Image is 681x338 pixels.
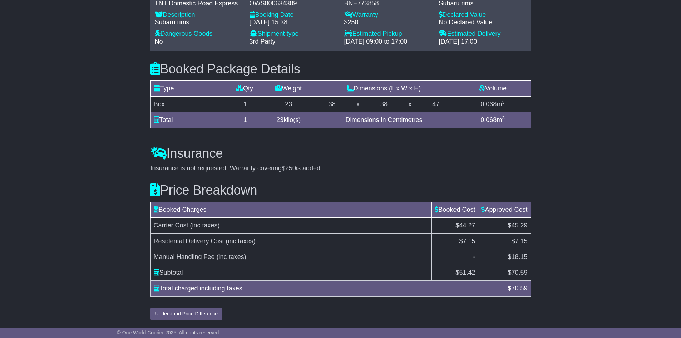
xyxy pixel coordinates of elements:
td: Box [150,96,226,112]
div: [DATE] 15:38 [250,19,337,26]
td: 1 [226,112,264,128]
div: Warranty [344,11,432,19]
span: 3rd Party [250,38,276,45]
span: (inc taxes) [226,237,256,245]
td: Volume [455,80,531,96]
span: Carrier Cost [154,222,188,229]
div: [DATE] 17:00 [439,38,527,46]
td: Qty. [226,80,264,96]
button: Understand Price Difference [150,308,223,320]
div: $250 [344,19,432,26]
span: $250 [282,165,296,172]
span: Manual Handling Fee [154,253,215,260]
div: Declared Value [439,11,527,19]
span: (inc taxes) [217,253,246,260]
span: 70.59 [511,269,527,276]
td: Booked Cost [432,202,478,217]
td: Dimensions (L x W x H) [313,80,455,96]
td: x [403,96,417,112]
div: Description [155,11,242,19]
span: 0.068 [480,101,497,108]
div: Dangerous Goods [155,30,242,38]
span: $7.15 [459,237,475,245]
td: m [455,96,531,112]
td: Booked Charges [150,202,432,217]
td: 38 [313,96,351,112]
sup: 3 [502,115,505,121]
span: $45.29 [508,222,527,229]
h3: Booked Package Details [150,62,531,76]
td: 1 [226,96,264,112]
div: Booking Date [250,11,337,19]
sup: 3 [502,99,505,105]
td: $ [478,265,531,280]
td: Weight [264,80,313,96]
span: $18.15 [508,253,527,260]
div: $ [504,284,531,293]
td: x [351,96,365,112]
span: Residental Delivery Cost [154,237,224,245]
div: [DATE] 09:00 to 17:00 [344,38,432,46]
div: Estimated Pickup [344,30,432,38]
div: Subaru rims [155,19,242,26]
span: 51.42 [459,269,475,276]
td: Approved Cost [478,202,531,217]
span: 0.068 [480,116,497,123]
td: kilo(s) [264,112,313,128]
td: Type [150,80,226,96]
h3: Price Breakdown [150,183,531,197]
td: m [455,112,531,128]
td: Total [150,112,226,128]
span: 70.59 [511,285,527,292]
td: Dimensions in Centimetres [313,112,455,128]
td: 23 [264,96,313,112]
div: Insurance is not requested. Warranty covering is added. [150,165,531,172]
span: $44.27 [455,222,475,229]
td: 38 [365,96,403,112]
div: No Declared Value [439,19,527,26]
td: $ [432,265,478,280]
h3: Insurance [150,146,531,161]
span: $7.15 [511,237,527,245]
div: Shipment type [250,30,337,38]
td: Subtotal [150,265,432,280]
div: Estimated Delivery [439,30,527,38]
td: 47 [417,96,455,112]
span: 23 [276,116,283,123]
span: © One World Courier 2025. All rights reserved. [117,330,221,335]
span: (inc taxes) [190,222,220,229]
span: No [155,38,163,45]
span: - [473,253,475,260]
div: Total charged including taxes [150,284,504,293]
